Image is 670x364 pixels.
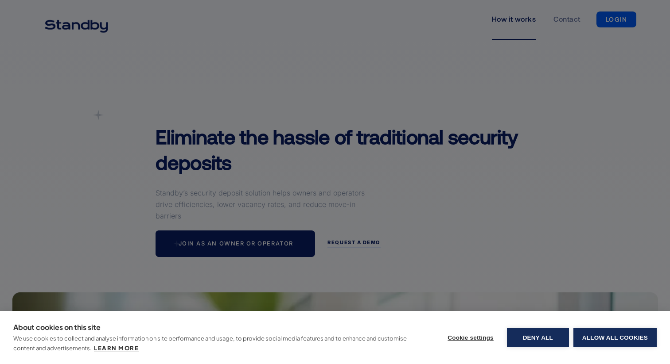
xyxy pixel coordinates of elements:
button: Allow all cookies [573,328,657,347]
button: Deny all [507,328,569,347]
strong: About cookies on this site [13,322,101,332]
a: Learn more [94,345,139,352]
p: We use cookies to collect and analyse information on site performance and usage, to provide socia... [13,335,407,352]
button: Cookie settings [439,328,502,347]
